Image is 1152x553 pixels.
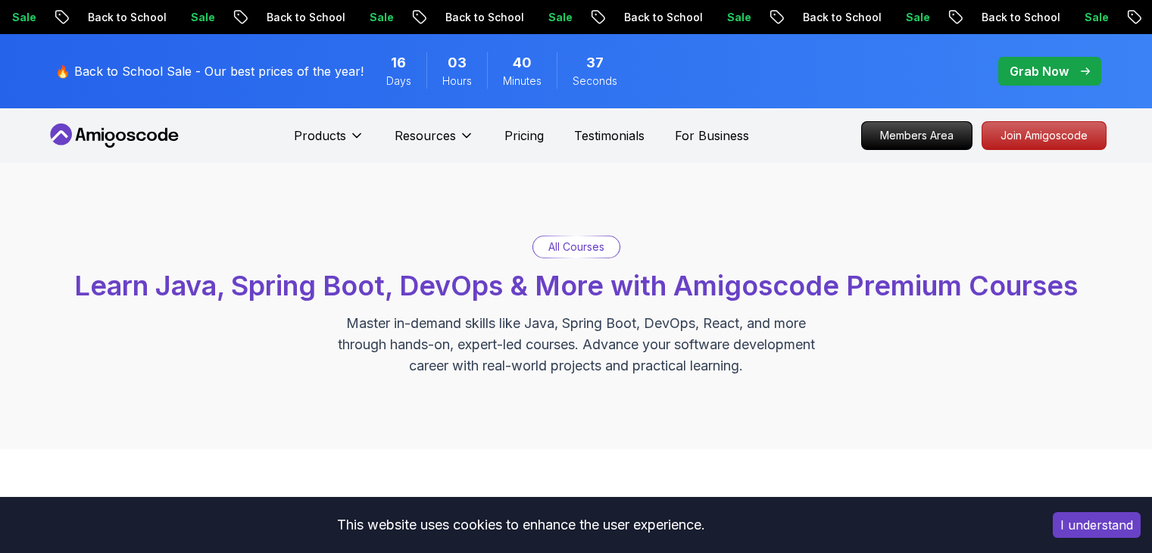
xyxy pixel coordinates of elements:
[504,127,544,145] a: Pricing
[1010,62,1069,80] p: Grab Now
[770,10,873,25] p: Back to School
[862,122,972,149] p: Members Area
[949,10,1052,25] p: Back to School
[503,73,542,89] span: Minutes
[516,10,564,25] p: Sale
[294,127,346,145] p: Products
[386,73,411,89] span: Days
[442,73,472,89] span: Hours
[395,127,474,157] button: Resources
[586,52,604,73] span: 37 Seconds
[982,121,1107,150] a: Join Amigoscode
[55,10,158,25] p: Back to School
[158,10,207,25] p: Sale
[592,10,695,25] p: Back to School
[574,127,645,145] a: Testimonials
[573,73,617,89] span: Seconds
[448,52,467,73] span: 3 Hours
[1053,512,1141,538] button: Accept cookies
[74,269,1078,302] span: Learn Java, Spring Boot, DevOps & More with Amigoscode Premium Courses
[513,52,532,73] span: 40 Minutes
[234,10,337,25] p: Back to School
[395,127,456,145] p: Resources
[413,10,516,25] p: Back to School
[1052,10,1100,25] p: Sale
[11,508,1030,542] div: This website uses cookies to enhance the user experience.
[873,10,922,25] p: Sale
[695,10,743,25] p: Sale
[982,122,1106,149] p: Join Amigoscode
[548,239,604,255] p: All Courses
[322,313,831,376] p: Master in-demand skills like Java, Spring Boot, DevOps, React, and more through hands-on, expert-...
[55,62,364,80] p: 🔥 Back to School Sale - Our best prices of the year!
[294,127,364,157] button: Products
[675,127,749,145] a: For Business
[391,52,406,73] span: 16 Days
[861,121,972,150] a: Members Area
[337,10,386,25] p: Sale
